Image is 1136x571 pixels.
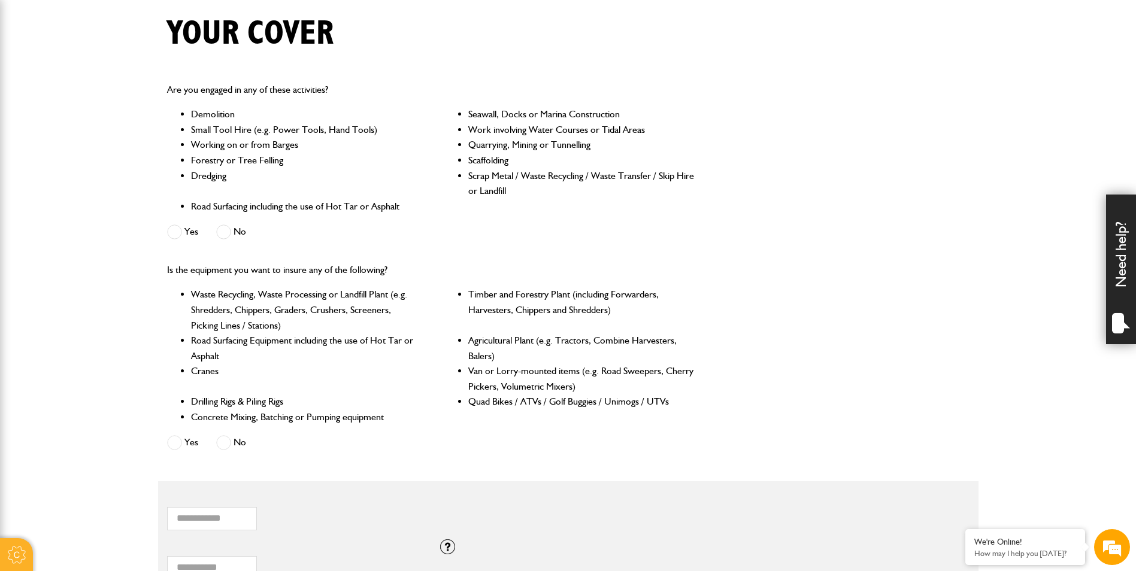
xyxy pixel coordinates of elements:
[216,435,246,450] label: No
[167,224,198,239] label: Yes
[16,181,219,208] input: Enter your phone number
[468,153,695,168] li: Scaffolding
[468,107,695,122] li: Seawall, Docks or Marina Construction
[191,394,418,409] li: Drilling Rigs & Piling Rigs
[468,363,695,394] li: Van or Lorry-mounted items (e.g. Road Sweepers, Cherry Pickers, Volumetric Mixers)
[974,549,1076,558] p: How may I help you today?
[468,168,695,199] li: Scrap Metal / Waste Recycling / Waste Transfer / Skip Hire or Landfill
[167,82,696,98] p: Are you engaged in any of these activities?
[191,363,418,394] li: Cranes
[1106,195,1136,344] div: Need help?
[468,137,695,153] li: Quarrying, Mining or Tunnelling
[167,14,334,54] h1: Your cover
[191,333,418,363] li: Road Surfacing Equipment including the use of Hot Tar or Asphalt
[62,67,201,83] div: Chat with us now
[468,287,695,333] li: Timber and Forestry Plant (including Forwarders, Harvesters, Chippers and Shredders)
[216,224,246,239] label: No
[191,137,418,153] li: Working on or from Barges
[20,66,50,83] img: d_20077148190_company_1631870298795_20077148190
[16,217,219,359] textarea: Type your message and hit 'Enter'
[191,107,418,122] li: Demolition
[191,153,418,168] li: Forestry or Tree Felling
[163,369,217,385] em: Start Chat
[468,394,695,409] li: Quad Bikes / ATVs / Golf Buggies / Unimogs / UTVs
[191,199,418,214] li: Road Surfacing including the use of Hot Tar or Asphalt
[167,435,198,450] label: Yes
[167,262,696,278] p: Is the equipment you want to insure any of the following?
[468,333,695,363] li: Agricultural Plant (e.g. Tractors, Combine Harvesters, Balers)
[191,122,418,138] li: Small Tool Hire (e.g. Power Tools, Hand Tools)
[191,287,418,333] li: Waste Recycling, Waste Processing or Landfill Plant (e.g. Shredders, Chippers, Graders, Crushers,...
[974,537,1076,547] div: We're Online!
[191,168,418,199] li: Dredging
[16,111,219,137] input: Enter your last name
[468,122,695,138] li: Work involving Water Courses or Tidal Areas
[196,6,225,35] div: Minimize live chat window
[16,146,219,172] input: Enter your email address
[191,409,418,425] li: Concrete Mixing, Batching or Pumping equipment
